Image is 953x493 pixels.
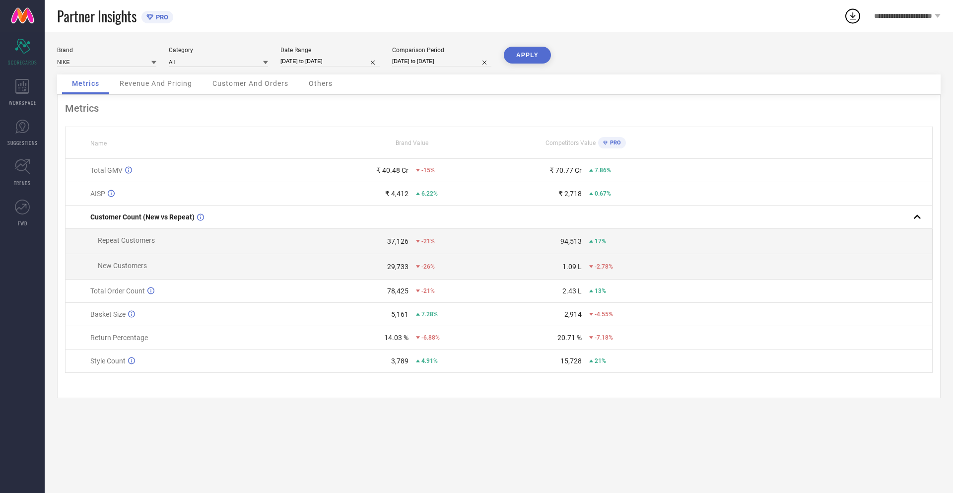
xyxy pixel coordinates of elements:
[90,140,107,147] span: Name
[392,47,491,54] div: Comparison Period
[595,190,611,197] span: 0.67%
[595,263,613,270] span: -2.78%
[421,334,440,341] span: -6.88%
[595,311,613,318] span: -4.55%
[98,262,147,270] span: New Customers
[153,13,168,21] span: PRO
[595,287,606,294] span: 13%
[120,79,192,87] span: Revenue And Pricing
[421,190,438,197] span: 6.22%
[280,47,380,54] div: Date Range
[595,167,611,174] span: 7.86%
[608,140,621,146] span: PRO
[90,190,105,198] span: AISP
[212,79,288,87] span: Customer And Orders
[90,357,126,365] span: Style Count
[595,238,606,245] span: 17%
[309,79,333,87] span: Others
[391,357,408,365] div: 3,789
[421,287,435,294] span: -21%
[545,140,596,146] span: Competitors Value
[844,7,862,25] div: Open download list
[560,357,582,365] div: 15,728
[169,47,268,54] div: Category
[385,190,408,198] div: ₹ 4,412
[9,99,36,106] span: WORKSPACE
[421,263,435,270] span: -26%
[57,6,136,26] span: Partner Insights
[564,310,582,318] div: 2,914
[504,47,551,64] button: APPLY
[376,166,408,174] div: ₹ 40.48 Cr
[557,334,582,342] div: 20.71 %
[392,56,491,67] input: Select comparison period
[90,334,148,342] span: Return Percentage
[14,179,31,187] span: TRENDS
[7,139,38,146] span: SUGGESTIONS
[90,287,145,295] span: Total Order Count
[90,166,123,174] span: Total GMV
[549,166,582,174] div: ₹ 70.77 Cr
[558,190,582,198] div: ₹ 2,718
[90,213,195,221] span: Customer Count (New vs Repeat)
[387,287,408,295] div: 78,425
[562,287,582,295] div: 2.43 L
[90,310,126,318] span: Basket Size
[421,238,435,245] span: -21%
[8,59,37,66] span: SCORECARDS
[65,102,933,114] div: Metrics
[421,311,438,318] span: 7.28%
[396,140,428,146] span: Brand Value
[384,334,408,342] div: 14.03 %
[421,167,435,174] span: -15%
[387,237,408,245] div: 37,126
[562,263,582,271] div: 1.09 L
[98,236,155,244] span: Repeat Customers
[560,237,582,245] div: 94,513
[421,357,438,364] span: 4.91%
[57,47,156,54] div: Brand
[18,219,27,227] span: FWD
[595,334,613,341] span: -7.18%
[280,56,380,67] input: Select date range
[387,263,408,271] div: 29,733
[72,79,99,87] span: Metrics
[595,357,606,364] span: 21%
[391,310,408,318] div: 5,161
